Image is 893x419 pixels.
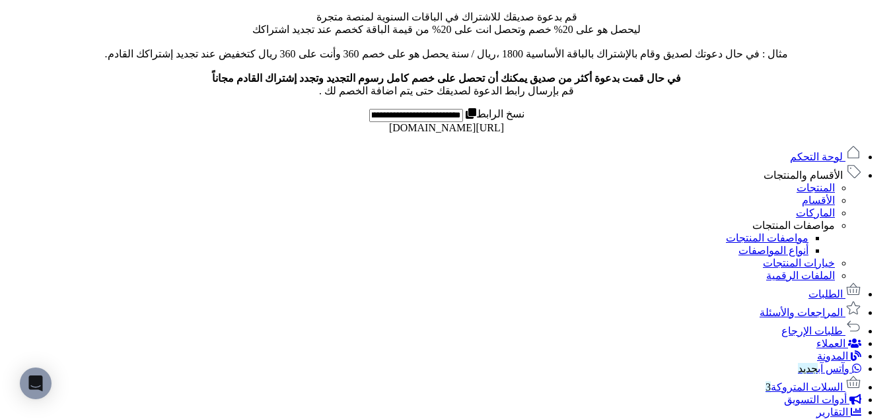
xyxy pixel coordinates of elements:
div: [URL][DOMAIN_NAME] [5,122,888,134]
span: أدوات التسويق [784,394,847,405]
a: وآتس آبجديد [798,363,861,374]
a: لوحة التحكم [790,151,861,162]
a: خيارات المنتجات [763,257,835,269]
span: السلات المتروكة [766,381,843,393]
label: نسخ الرابط [463,108,524,119]
span: التقارير [816,406,848,418]
a: مواصفات المنتجات [726,232,808,243]
span: طلبات الإرجاع [781,325,843,337]
b: في حال قمت بدعوة أكثر من صديق يمكنك أن تحصل على خصم كامل رسوم التجديد وتجدد إشتراك القادم مجاناً [212,73,681,84]
a: الطلبات [808,288,861,300]
a: طلبات الإرجاع [781,325,861,337]
span: جديد [798,363,818,374]
a: العملاء [816,338,861,349]
span: العملاء [816,338,845,349]
span: المراجعات والأسئلة [760,307,843,318]
a: الملفات الرقمية [766,270,835,281]
span: المدونة [817,350,848,362]
a: المراجعات والأسئلة [760,307,861,318]
a: أنواع المواصفات [738,245,808,256]
a: المنتجات [797,182,835,193]
a: الماركات [796,207,835,218]
a: الأقسام [802,195,835,206]
span: لوحة التحكم [790,151,843,162]
a: المدونة [817,350,861,362]
a: السلات المتروكة3 [766,381,861,393]
span: 3 [766,381,771,393]
a: مواصفات المنتجات [752,220,835,231]
span: الطلبات [808,288,843,300]
a: أدوات التسويق [784,394,861,405]
a: التقارير [816,406,861,418]
span: وآتس آب [798,363,849,374]
div: Open Intercom Messenger [20,368,52,399]
span: الأقسام والمنتجات [764,170,843,181]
